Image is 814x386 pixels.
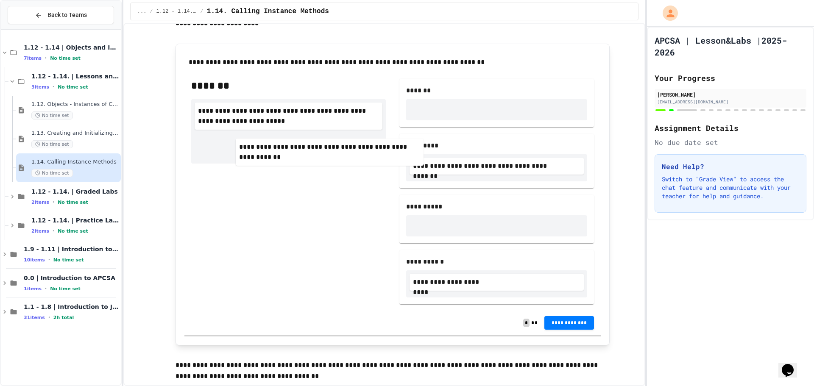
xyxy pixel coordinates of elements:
span: / [201,8,203,15]
h1: APCSA | Lesson&Labs |2025-2026 [655,34,806,58]
h2: Assignment Details [655,122,806,134]
span: No time set [53,257,84,263]
span: No time set [50,286,81,292]
span: • [48,256,50,263]
span: • [53,228,54,234]
div: [EMAIL_ADDRESS][DOMAIN_NAME] [657,99,804,105]
div: My Account [654,3,680,23]
span: No time set [58,228,88,234]
span: 1.12 - 1.14 | Objects and Instances of Classes [24,44,119,51]
span: 2h total [53,315,74,320]
span: No time set [58,200,88,205]
div: No due date set [655,137,806,147]
span: 1.9 - 1.11 | Introduction to Methods [24,245,119,253]
span: No time set [31,111,73,119]
span: 1.12 - 1.14. | Lessons and Notes [156,8,197,15]
span: • [45,55,47,61]
span: 1.12. Objects - Instances of Classes [31,101,119,108]
span: No time set [31,140,73,148]
span: • [53,83,54,90]
span: 10 items [24,257,45,263]
span: 1.13. Creating and Initializing Objects: Constructors [31,130,119,137]
span: / [150,8,153,15]
span: 1.12 - 1.14. | Graded Labs [31,188,119,195]
span: 1.1 - 1.8 | Introduction to Java [24,303,119,311]
span: No time set [50,56,81,61]
div: [PERSON_NAME] [657,91,804,98]
span: • [53,199,54,205]
span: No time set [31,169,73,177]
span: 7 items [24,56,42,61]
span: 1.12 - 1.14. | Practice Labs [31,217,119,224]
span: • [48,314,50,321]
span: 1 items [24,286,42,292]
span: Back to Teams [47,11,87,19]
span: 1.14. Calling Instance Methods [31,158,119,166]
p: Switch to "Grade View" to access the chat feature and communicate with your teacher for help and ... [662,175,799,200]
h2: Your Progress [655,72,806,84]
span: 3 items [31,84,49,90]
span: 2 items [31,228,49,234]
button: Back to Teams [8,6,114,24]
span: 1.14. Calling Instance Methods [207,6,329,17]
span: 1.12 - 1.14. | Lessons and Notes [31,72,119,80]
span: ... [137,8,147,15]
iframe: chat widget [778,352,806,378]
span: 31 items [24,315,45,320]
span: 0.0 | Introduction to APCSA [24,274,119,282]
span: • [45,285,47,292]
span: No time set [58,84,88,90]
span: 2 items [31,200,49,205]
h3: Need Help? [662,161,799,172]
